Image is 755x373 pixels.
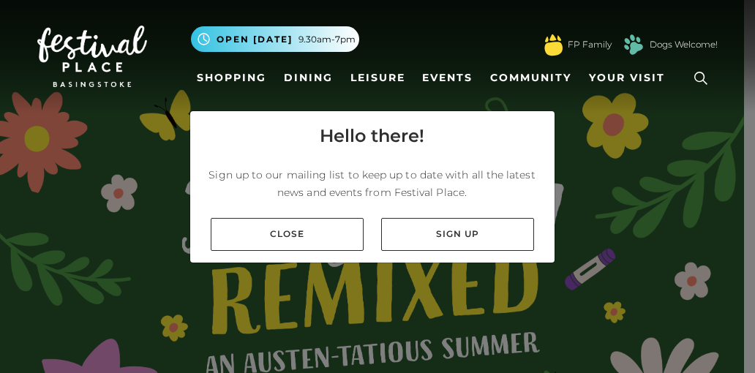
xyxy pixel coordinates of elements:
[37,26,147,87] img: Festival Place Logo
[416,64,478,91] a: Events
[191,64,272,91] a: Shopping
[650,38,718,51] a: Dogs Welcome!
[320,123,424,149] h4: Hello there!
[278,64,339,91] a: Dining
[589,70,665,86] span: Your Visit
[345,64,411,91] a: Leisure
[217,33,293,46] span: Open [DATE]
[568,38,612,51] a: FP Family
[484,64,577,91] a: Community
[202,166,543,201] p: Sign up to our mailing list to keep up to date with all the latest news and events from Festival ...
[191,26,359,52] button: Open [DATE] 9.30am-7pm
[583,64,678,91] a: Your Visit
[211,218,364,251] a: Close
[298,33,356,46] span: 9.30am-7pm
[381,218,534,251] a: Sign up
